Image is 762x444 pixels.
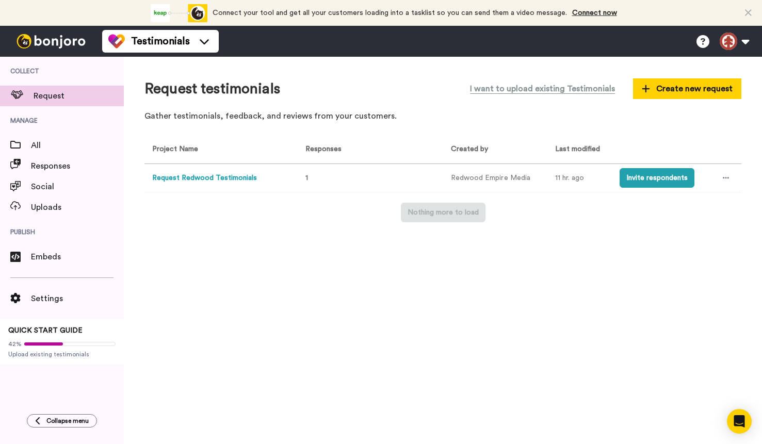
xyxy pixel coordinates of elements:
[152,173,257,184] button: Request Redwood Testimonials
[144,81,280,97] h1: Request testimonials
[34,90,124,102] span: Request
[31,251,124,263] span: Embeds
[8,340,22,348] span: 42%
[8,350,116,358] span: Upload existing testimonials
[470,83,615,95] span: I want to upload existing Testimonials
[108,33,125,50] img: tm-color.svg
[144,110,741,122] p: Gather testimonials, feedback, and reviews from your customers.
[31,160,124,172] span: Responses
[401,203,485,222] button: Nothing more to load
[131,34,190,48] span: Testimonials
[151,4,207,22] div: animation
[547,164,612,192] td: 11 hr. ago
[727,409,752,434] div: Open Intercom Messenger
[572,9,617,17] a: Connect now
[633,78,741,99] button: Create new request
[443,164,547,192] td: Redwood Empire Media
[462,77,623,100] button: I want to upload existing Testimonials
[31,201,124,213] span: Uploads
[31,139,124,152] span: All
[301,145,342,153] span: Responses
[642,83,733,95] span: Create new request
[46,417,89,425] span: Collapse menu
[31,292,124,305] span: Settings
[27,414,97,427] button: Collapse menu
[620,168,694,188] button: Invite respondents
[144,136,294,164] th: Project Name
[12,34,90,48] img: bj-logo-header-white.svg
[547,136,612,164] th: Last modified
[305,174,308,182] span: 1
[213,9,567,17] span: Connect your tool and get all your customers loading into a tasklist so you can send them a video...
[443,136,547,164] th: Created by
[31,180,124,193] span: Social
[8,327,83,334] span: QUICK START GUIDE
